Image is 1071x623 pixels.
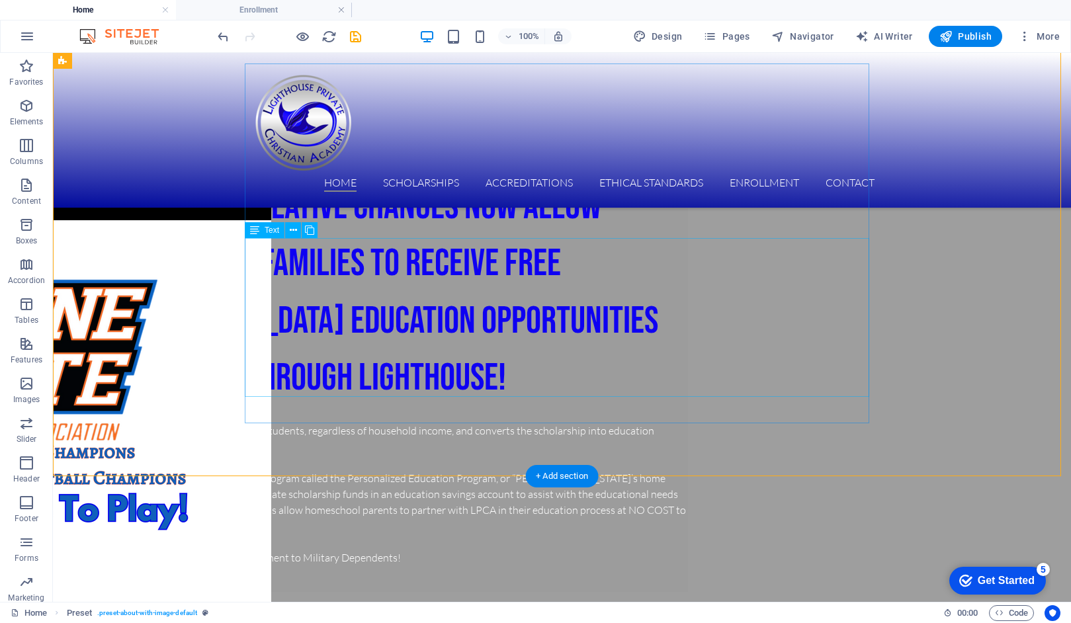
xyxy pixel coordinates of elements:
button: Click here to leave preview mode and continue editing [294,28,310,44]
p: Marketing [8,593,44,603]
p: Header [13,474,40,484]
button: save [347,28,363,44]
div: Design (Ctrl+Alt+Y) [628,26,688,47]
div: Get Started [39,15,96,26]
img: Editor Logo [76,28,175,44]
i: Save (Ctrl+S) [348,29,363,44]
span: AI Writer [855,30,913,43]
button: Design [628,26,688,47]
span: Navigator [771,30,834,43]
span: 00 00 [957,605,978,621]
button: AI Writer [850,26,918,47]
h6: Session time [943,605,978,621]
i: On resize automatically adjust zoom level to fit chosen device. [552,30,564,42]
button: Code [989,605,1034,621]
p: Tables [15,315,38,325]
button: reload [321,28,337,44]
span: Pages [703,30,750,43]
span: Design [633,30,683,43]
h4: Enrollment [176,3,352,17]
p: Boxes [16,235,38,246]
p: Elements [10,116,44,127]
nav: breadcrumb [67,605,209,621]
button: undo [215,28,231,44]
button: Pages [698,26,755,47]
p: Content [12,196,41,206]
button: 100% [498,28,545,44]
span: Publish [939,30,992,43]
div: Get Started 5 items remaining, 0% complete [11,7,107,34]
span: Text [265,226,279,234]
p: Features [11,354,42,365]
span: : [966,608,968,618]
h6: 100% [518,28,539,44]
a: Click to cancel selection. Double-click to open Pages [11,605,47,621]
button: Publish [929,26,1002,47]
p: Images [13,394,40,405]
i: Reload page [321,29,337,44]
p: Forms [15,553,38,563]
i: This element is a customizable preset [202,609,208,616]
button: Usercentrics [1045,605,1060,621]
p: Footer [15,513,38,524]
p: Slider [17,434,37,444]
p: Favorites [9,77,43,87]
span: Click to select. Double-click to edit [67,605,93,621]
span: . preset-about-with-image-default [97,605,197,621]
p: Accordion [8,275,45,286]
button: Navigator [766,26,839,47]
span: Code [995,605,1028,621]
i: Undo: Delete elements (Ctrl+Z) [216,29,231,44]
div: + Add section [525,465,599,487]
span: More [1018,30,1060,43]
div: 5 [98,3,111,16]
button: More [1013,26,1065,47]
p: Columns [10,156,43,167]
